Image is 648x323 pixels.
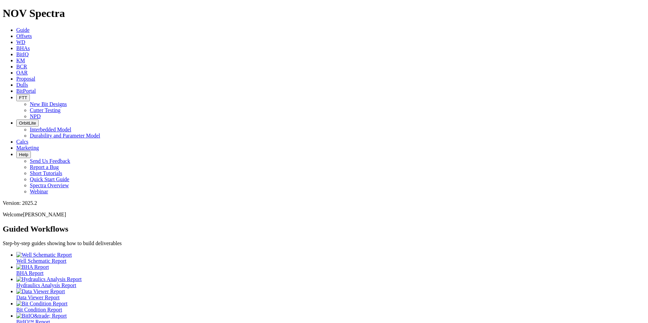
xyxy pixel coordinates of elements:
a: BHA Report BHA Report [16,264,645,276]
a: Marketing [16,145,39,151]
a: Spectra Overview [30,182,69,188]
a: WD [16,39,25,45]
a: Offsets [16,33,32,39]
span: BHA Report [16,270,43,276]
div: Version: 2025.2 [3,200,645,206]
span: Hydraulics Analysis Report [16,282,76,288]
a: OAR [16,70,28,76]
a: Webinar [30,189,48,194]
span: [PERSON_NAME] [23,212,66,217]
a: Dulls [16,82,28,88]
a: Hydraulics Analysis Report Hydraulics Analysis Report [16,276,645,288]
a: Cutter Testing [30,107,61,113]
p: Welcome [3,212,645,218]
a: BitPortal [16,88,36,94]
a: BitIQ [16,51,28,57]
a: Interbedded Model [30,127,71,132]
span: Help [19,152,28,157]
a: Data Viewer Report Data Viewer Report [16,288,645,300]
a: BHAs [16,45,30,51]
span: FTT [19,95,27,100]
img: Well Schematic Report [16,252,72,258]
a: NPD [30,113,41,119]
a: Proposal [16,76,35,82]
span: Data Viewer Report [16,295,60,300]
a: Well Schematic Report Well Schematic Report [16,252,645,264]
h1: NOV Spectra [3,7,645,20]
a: Guide [16,27,29,33]
img: BHA Report [16,264,49,270]
button: FTT [16,94,30,101]
button: OrbitLite [16,120,39,127]
span: Well Schematic Report [16,258,66,264]
a: Calcs [16,139,28,145]
a: Durability and Parameter Model [30,133,100,138]
a: Send Us Feedback [30,158,70,164]
a: Short Tutorials [30,170,62,176]
img: Hydraulics Analysis Report [16,276,82,282]
img: BitIQ&trade; Report [16,313,67,319]
a: BCR [16,64,27,69]
a: New Bit Designs [30,101,67,107]
a: KM [16,58,25,63]
span: OrbitLite [19,121,36,126]
img: Data Viewer Report [16,288,65,295]
a: Quick Start Guide [30,176,69,182]
a: Bit Condition Report Bit Condition Report [16,301,645,313]
h2: Guided Workflows [3,224,645,234]
a: Report a Bug [30,164,59,170]
p: Step-by-step guides showing how to build deliverables [3,240,645,246]
span: Bit Condition Report [16,307,62,313]
img: Bit Condition Report [16,301,67,307]
button: Help [16,151,31,158]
